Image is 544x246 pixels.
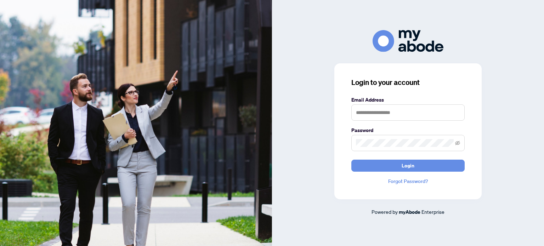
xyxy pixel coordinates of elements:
[399,208,420,216] a: myAbode
[402,160,414,171] span: Login
[351,126,465,134] label: Password
[351,177,465,185] a: Forgot Password?
[372,208,398,215] span: Powered by
[421,208,444,215] span: Enterprise
[351,78,465,87] h3: Login to your account
[455,141,460,145] span: eye-invisible
[351,160,465,172] button: Login
[373,30,443,52] img: ma-logo
[351,96,465,104] label: Email Address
